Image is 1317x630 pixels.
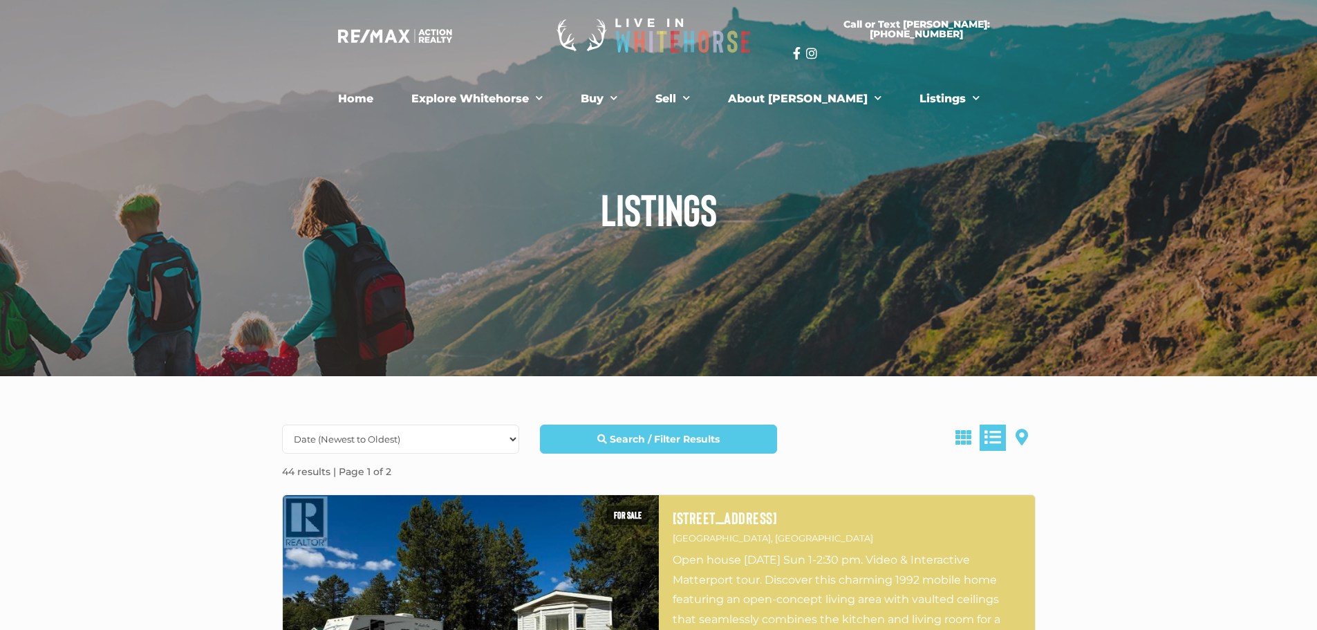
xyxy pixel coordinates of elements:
a: [STREET_ADDRESS] [673,509,1021,527]
strong: 44 results | Page 1 of 2 [282,465,391,478]
span: Call or Text [PERSON_NAME]: [PHONE_NUMBER] [810,19,1024,39]
span: For sale [607,506,648,525]
a: About [PERSON_NAME] [718,85,892,113]
a: Sell [645,85,700,113]
a: Listings [909,85,990,113]
nav: Menu [279,85,1039,113]
h1: Listings [272,187,1046,231]
a: Call or Text [PERSON_NAME]: [PHONE_NUMBER] [793,11,1040,47]
a: Buy [570,85,628,113]
a: Explore Whitehorse [401,85,553,113]
a: Home [328,85,384,113]
a: Search / Filter Results [540,425,777,454]
p: [GEOGRAPHIC_DATA], [GEOGRAPHIC_DATA] [673,530,1021,546]
strong: Search / Filter Results [610,433,720,445]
